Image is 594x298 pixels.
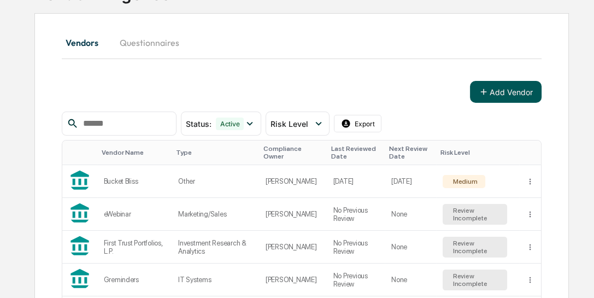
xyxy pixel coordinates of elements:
div: Toggle SortBy [389,145,432,160]
td: [PERSON_NAME] [259,264,327,296]
div: Review Incomplete [451,207,499,222]
td: None [385,264,436,296]
div: secondary tabs example [62,30,542,56]
button: Add Vendor [470,81,542,103]
div: Bucket Bliss [104,177,166,185]
div: Medium [451,178,477,185]
td: Other [172,165,259,198]
div: Review Incomplete [451,272,499,288]
div: eWebinar [104,210,166,218]
span: Risk Level [270,119,308,128]
div: Toggle SortBy [71,149,93,156]
button: Vendors [62,30,111,56]
td: No Previous Review [327,231,385,264]
td: [DATE] [385,165,436,198]
td: [PERSON_NAME] [259,165,327,198]
td: IT Systems [172,264,259,296]
td: [PERSON_NAME] [259,231,327,264]
td: Marketing/Sales [172,198,259,231]
td: None [385,231,436,264]
div: Toggle SortBy [331,145,380,160]
span: Status : [186,119,211,128]
div: Toggle SortBy [528,149,537,156]
div: Review Incomplete [451,239,499,255]
div: Toggle SortBy [440,149,515,156]
td: No Previous Review [327,264,385,296]
div: Greminders [104,276,166,284]
button: Questionnaires [111,30,188,56]
div: Toggle SortBy [263,145,322,160]
button: Export [334,115,382,132]
div: Active [216,118,244,130]
td: Investment Research & Analytics [172,231,259,264]
div: First Trust Portfolios, L.P. [104,239,166,255]
td: [DATE] [327,165,385,198]
td: No Previous Review [327,198,385,231]
div: Toggle SortBy [102,149,168,156]
td: [PERSON_NAME] [259,198,327,231]
div: Toggle SortBy [176,149,255,156]
td: None [385,198,436,231]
